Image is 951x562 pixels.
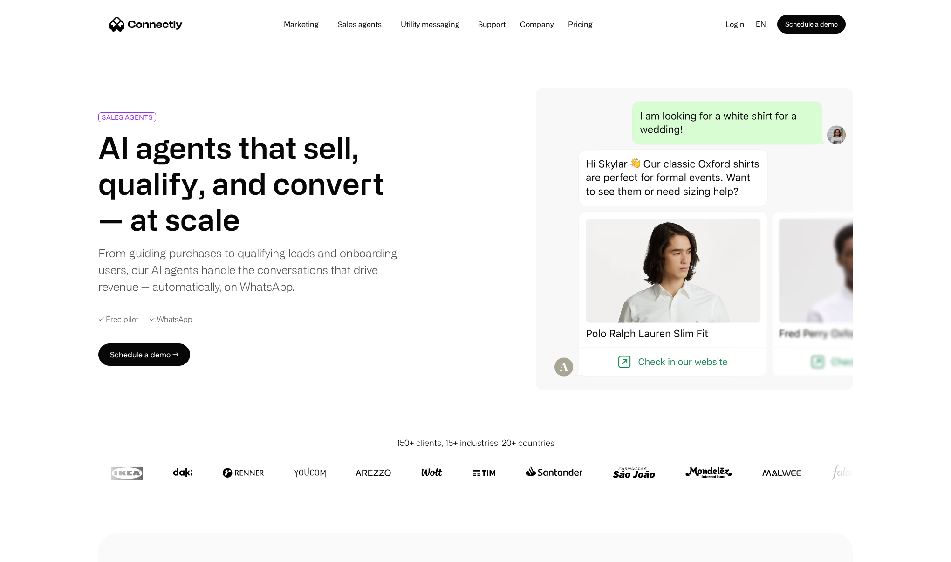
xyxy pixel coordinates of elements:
a: Support [471,21,513,28]
a: Sales agents [330,21,389,28]
ul: Language list [19,546,56,559]
a: Schedule a demo → [98,343,190,366]
aside: Language selected: English [9,545,56,559]
a: Schedule a demo [777,15,846,34]
a: Pricing [561,21,600,28]
div: Company [517,18,556,31]
a: Utility messaging [393,21,467,28]
a: Login [718,17,752,31]
div: ✓ WhatsApp [150,314,192,325]
div: From guiding purchases to qualifying leads and onboarding users, our AI agents handle the convers... [98,245,404,295]
a: home [109,17,183,31]
a: Marketing [276,21,326,28]
div: 150+ clients, 15+ industries, 20+ countries [397,437,554,449]
div: ✓ Free pilot [98,314,138,325]
div: en [752,17,777,31]
div: SALES AGENTS [102,114,153,121]
div: Company [520,18,554,31]
div: en [756,17,766,31]
h1: AI agents that sell, qualify, and convert — at scale [98,130,404,237]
